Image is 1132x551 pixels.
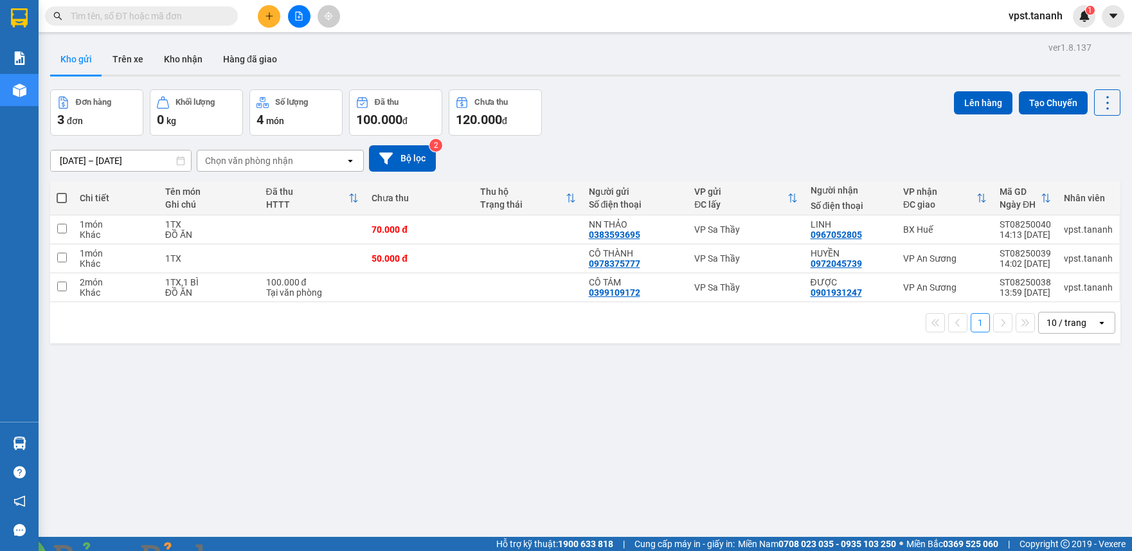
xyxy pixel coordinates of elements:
button: Đã thu100.000đ [349,89,442,136]
span: 100.000 [356,112,402,127]
button: Chưa thu120.000đ [449,89,542,136]
div: Số lượng [275,98,308,107]
button: Hàng đã giao [213,44,287,75]
div: Đã thu [375,98,399,107]
div: VP Sa Thầy [694,224,797,235]
div: VP An Sương [903,253,987,264]
span: search [53,12,62,21]
div: ST08250040 [1000,219,1051,230]
div: VP An Sương [903,282,987,293]
span: ⚪️ [899,541,903,546]
div: VP Sa Thầy [694,253,797,264]
div: Khối lượng [175,98,215,107]
div: Khác [80,287,152,298]
div: 100.000 đ [266,277,359,287]
div: CÔ TÁM [589,277,682,287]
span: đơn [67,116,83,126]
div: 14:02 [DATE] [1000,258,1051,269]
th: Toggle SortBy [260,181,366,215]
div: VP nhận [903,186,976,197]
div: Khác [80,258,152,269]
div: Chưa thu [372,193,467,203]
span: Cung cấp máy in - giấy in: [634,537,735,551]
div: Chi tiết [80,193,152,203]
div: Người gửi [589,186,682,197]
strong: 1900 633 818 [558,539,613,549]
img: solution-icon [13,51,26,65]
button: Khối lượng0kg [150,89,243,136]
div: Tên món [165,186,253,197]
div: 50.000 đ [372,253,467,264]
span: kg [166,116,176,126]
div: 0399109172 [589,287,640,298]
span: vpst.tananh [998,8,1073,24]
div: 1TX [165,219,253,230]
span: Miền Nam [738,537,896,551]
div: ST08250038 [1000,277,1051,287]
strong: 0708 023 035 - 0935 103 250 [778,539,896,549]
div: vpst.tananh [1064,282,1113,293]
input: Tìm tên, số ĐT hoặc mã đơn [71,9,222,23]
span: message [13,524,26,536]
svg: open [1097,318,1107,328]
div: Đơn hàng [76,98,111,107]
span: 1 [1088,6,1092,15]
div: Tại văn phòng [266,287,359,298]
div: 0972045739 [811,258,862,269]
div: 10 / trang [1047,316,1086,329]
span: notification [13,495,26,507]
button: file-add [288,5,310,28]
div: 0978375777 [589,258,640,269]
div: ĐC giao [903,199,976,210]
div: Đã thu [266,186,349,197]
div: Ngày ĐH [1000,199,1041,210]
img: warehouse-icon [13,437,26,450]
button: Kho nhận [154,44,213,75]
div: 70.000 đ [372,224,467,235]
div: 1 món [80,219,152,230]
svg: open [345,156,355,166]
div: 1TX,1 BÌ [165,277,253,287]
div: VP gửi [694,186,787,197]
div: vpst.tananh [1064,253,1113,264]
div: CÔ THÀNH [589,248,682,258]
div: ĐỒ ĂN [165,230,253,240]
div: Khác [80,230,152,240]
div: 0383593695 [589,230,640,240]
button: caret-down [1102,5,1124,28]
div: 0967052805 [811,230,862,240]
button: Bộ lọc [369,145,436,172]
div: 13:59 [DATE] [1000,287,1051,298]
button: plus [258,5,280,28]
img: icon-new-feature [1079,10,1090,22]
div: Thu hộ [480,186,566,197]
span: món [266,116,284,126]
div: ST08250039 [1000,248,1051,258]
sup: 1 [1086,6,1095,15]
div: HUYỀN [811,248,890,258]
span: plus [265,12,274,21]
div: vpst.tananh [1064,224,1113,235]
div: 0901931247 [811,287,862,298]
div: Số điện thoại [589,199,682,210]
div: Mã GD [1000,186,1041,197]
div: 1TX [165,253,253,264]
div: Số điện thoại [811,201,890,211]
span: | [623,537,625,551]
div: ĐƯỢC [811,277,890,287]
span: question-circle [13,466,26,478]
span: | [1008,537,1010,551]
th: Toggle SortBy [897,181,993,215]
div: ĐC lấy [694,199,787,210]
span: file-add [294,12,303,21]
button: Đơn hàng3đơn [50,89,143,136]
div: HTTT [266,199,349,210]
div: 14:13 [DATE] [1000,230,1051,240]
th: Toggle SortBy [474,181,582,215]
div: Chọn văn phòng nhận [205,154,293,167]
div: 2 món [80,277,152,287]
span: 3 [57,112,64,127]
div: Ghi chú [165,199,253,210]
button: Kho gửi [50,44,102,75]
div: Trạng thái [480,199,566,210]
